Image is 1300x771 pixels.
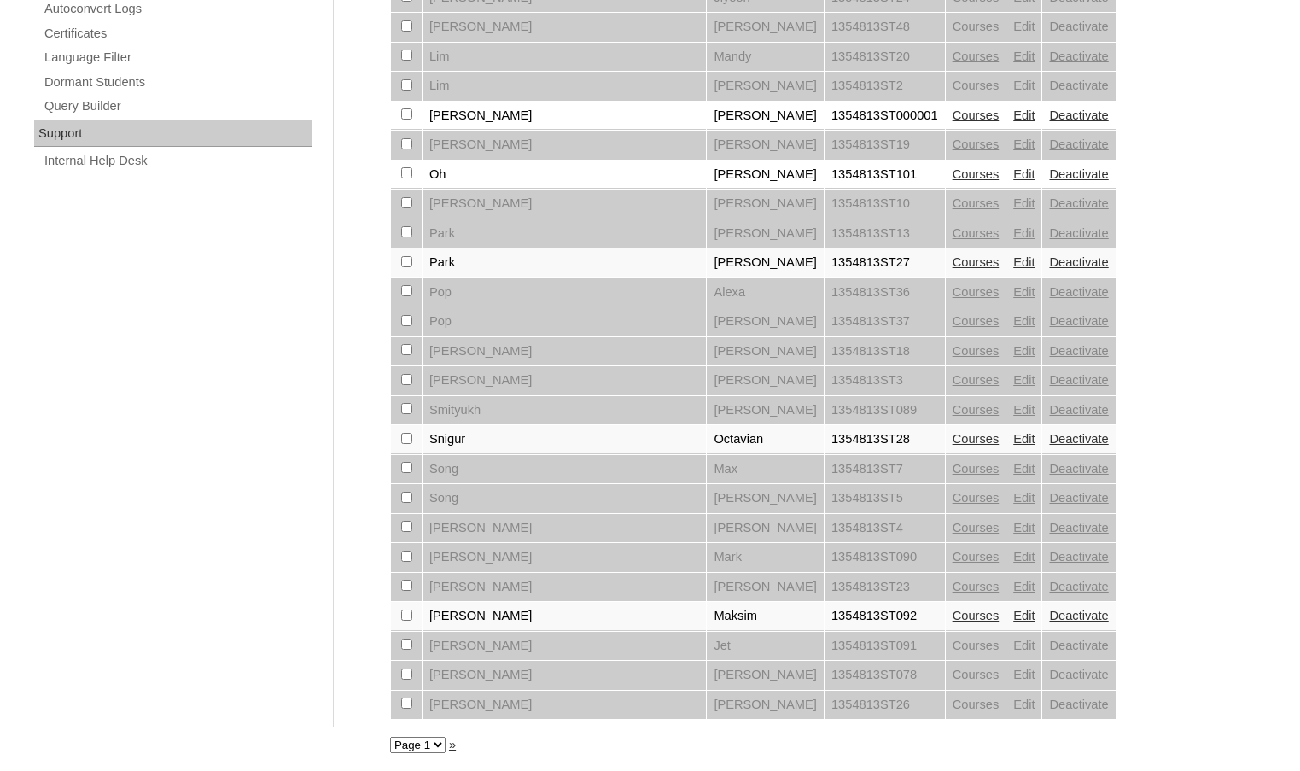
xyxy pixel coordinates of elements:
a: Edit [1013,167,1035,181]
a: Courses [953,167,1000,181]
td: 1354813ST2 [825,72,945,101]
a: Edit [1013,285,1035,299]
a: Deactivate [1049,462,1108,476]
a: Deactivate [1049,521,1108,534]
td: 1354813ST18 [825,337,945,366]
td: 1354813ST10 [825,190,945,219]
a: Deactivate [1049,432,1108,446]
a: Edit [1013,314,1035,328]
td: 1354813ST36 [825,278,945,307]
td: [PERSON_NAME] [707,72,824,101]
td: Jet [707,632,824,661]
a: Courses [953,20,1000,33]
a: Edit [1013,79,1035,92]
a: Deactivate [1049,255,1108,269]
a: Edit [1013,373,1035,387]
td: [PERSON_NAME] [707,661,824,690]
a: Deactivate [1049,108,1108,122]
td: Park [423,219,707,248]
td: [PERSON_NAME] [707,573,824,602]
a: Edit [1013,580,1035,593]
td: 1354813ST7 [825,455,945,484]
a: Edit [1013,403,1035,417]
td: [PERSON_NAME] [423,13,707,42]
a: Courses [953,580,1000,593]
a: Courses [953,639,1000,652]
td: Pop [423,278,707,307]
a: Courses [953,79,1000,92]
td: Oh [423,161,707,190]
td: 1354813ST26 [825,691,945,720]
td: [PERSON_NAME] [707,161,824,190]
a: Courses [953,668,1000,681]
td: Mandy [707,43,824,72]
a: Courses [953,196,1000,210]
td: [PERSON_NAME] [423,131,707,160]
td: Lim [423,43,707,72]
div: Support [34,120,312,148]
a: Edit [1013,639,1035,652]
a: Deactivate [1049,491,1108,505]
a: Deactivate [1049,698,1108,711]
td: 1354813ST089 [825,396,945,425]
a: Courses [953,255,1000,269]
td: 1354813ST23 [825,573,945,602]
td: [PERSON_NAME] [707,131,824,160]
a: Deactivate [1049,609,1108,622]
a: Courses [953,403,1000,417]
a: Courses [953,137,1000,151]
td: [PERSON_NAME] [707,514,824,543]
a: Deactivate [1049,373,1108,387]
a: Deactivate [1049,196,1108,210]
td: [PERSON_NAME] [707,190,824,219]
a: Deactivate [1049,285,1108,299]
a: Deactivate [1049,226,1108,240]
a: Courses [953,609,1000,622]
td: [PERSON_NAME] [707,691,824,720]
td: Octavian [707,425,824,454]
td: [PERSON_NAME] [707,248,824,277]
a: Deactivate [1049,137,1108,151]
a: Deactivate [1049,344,1108,358]
a: » [449,738,456,751]
a: Edit [1013,491,1035,505]
td: 1354813ST078 [825,661,945,690]
td: [PERSON_NAME] [423,102,707,131]
a: Deactivate [1049,20,1108,33]
td: [PERSON_NAME] [707,307,824,336]
td: 1354813ST090 [825,543,945,572]
a: Edit [1013,698,1035,711]
td: 1354813ST000001 [825,102,945,131]
td: [PERSON_NAME] [707,337,824,366]
td: [PERSON_NAME] [707,366,824,395]
td: [PERSON_NAME] [707,484,824,513]
td: [PERSON_NAME] [423,602,707,631]
td: Alexa [707,278,824,307]
td: 1354813ST20 [825,43,945,72]
td: 1354813ST27 [825,248,945,277]
td: 1354813ST13 [825,219,945,248]
td: 1354813ST092 [825,602,945,631]
a: Deactivate [1049,167,1108,181]
td: 1354813ST48 [825,13,945,42]
a: Courses [953,226,1000,240]
a: Edit [1013,432,1035,446]
a: Edit [1013,521,1035,534]
a: Courses [953,285,1000,299]
a: Courses [953,108,1000,122]
td: Maksim [707,602,824,631]
td: [PERSON_NAME] [707,13,824,42]
td: 1354813ST37 [825,307,945,336]
a: Deactivate [1049,79,1108,92]
a: Internal Help Desk [43,150,312,172]
td: [PERSON_NAME] [707,396,824,425]
td: Max [707,455,824,484]
td: 1354813ST4 [825,514,945,543]
td: Song [423,455,707,484]
a: Query Builder [43,96,312,117]
a: Edit [1013,108,1035,122]
a: Courses [953,698,1000,711]
td: [PERSON_NAME] [423,661,707,690]
a: Edit [1013,226,1035,240]
a: Edit [1013,462,1035,476]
